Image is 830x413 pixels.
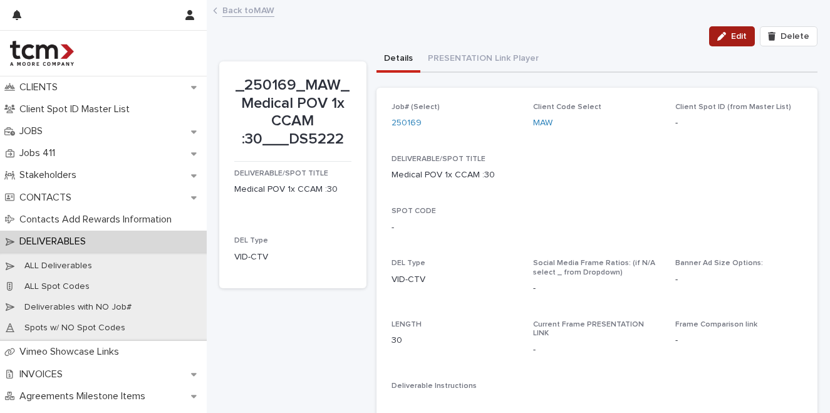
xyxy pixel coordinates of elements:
[14,125,53,137] p: JOBS
[392,382,477,390] span: Deliverable Instructions
[234,170,328,177] span: DELIVERABLE/SPOT TITLE
[675,334,802,347] p: -
[14,261,102,271] p: ALL Deliverables
[14,147,65,159] p: Jobs 411
[709,26,755,46] button: Edit
[533,117,552,130] a: MAW
[14,236,96,248] p: DELIVERABLES
[14,323,135,333] p: Spots w/ NO Spot Codes
[234,183,351,196] p: Medical POV 1x CCAM :30
[420,46,546,73] button: PRESENTATION Link Player
[14,214,182,226] p: Contacts Add Rewards Information
[533,259,655,276] span: Social Media Frame Ratios: (if N/A select _ from Dropdown)
[14,369,73,380] p: INVOICES
[392,155,485,163] span: DELIVERABLE/SPOT TITLE
[675,117,802,130] p: -
[222,3,274,17] a: Back toMAW
[10,41,74,66] img: 4hMmSqQkux38exxPVZHQ
[392,273,519,286] p: VID-CTV
[234,251,351,264] p: VID-CTV
[533,103,601,111] span: Client Code Select
[533,321,644,337] span: Current Frame PRESENTATION LINK
[392,169,495,182] p: Medical POV 1x CCAM :30
[675,259,763,267] span: Banner Ad Size Options:
[234,76,351,149] p: _250169_MAW_Medical POV 1x CCAM :30___DS5222
[234,237,268,244] span: DEL Type
[392,117,422,130] a: 250169
[14,169,86,181] p: Stakeholders
[14,192,81,204] p: CONTACTS
[675,103,791,111] span: Client Spot ID (from Master List)
[533,282,660,295] p: -
[760,26,817,46] button: Delete
[392,334,519,347] p: 30
[392,103,440,111] span: Job# (Select)
[14,103,140,115] p: Client Spot ID Master List
[533,343,536,357] p: -
[14,390,155,402] p: Agreements Milestone Items
[376,46,420,73] button: Details
[392,207,436,215] span: SPOT CODE
[14,281,100,292] p: ALL Spot Codes
[675,321,757,328] span: Frame Comparison link
[14,346,129,358] p: Vimeo Showcase Links
[14,81,68,93] p: CLIENTS
[731,32,747,41] span: Edit
[14,302,142,313] p: Deliverables with NO Job#
[392,259,425,267] span: DEL Type
[392,221,394,234] p: -
[392,321,422,328] span: LENGTH
[781,32,809,41] span: Delete
[675,273,802,286] p: -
